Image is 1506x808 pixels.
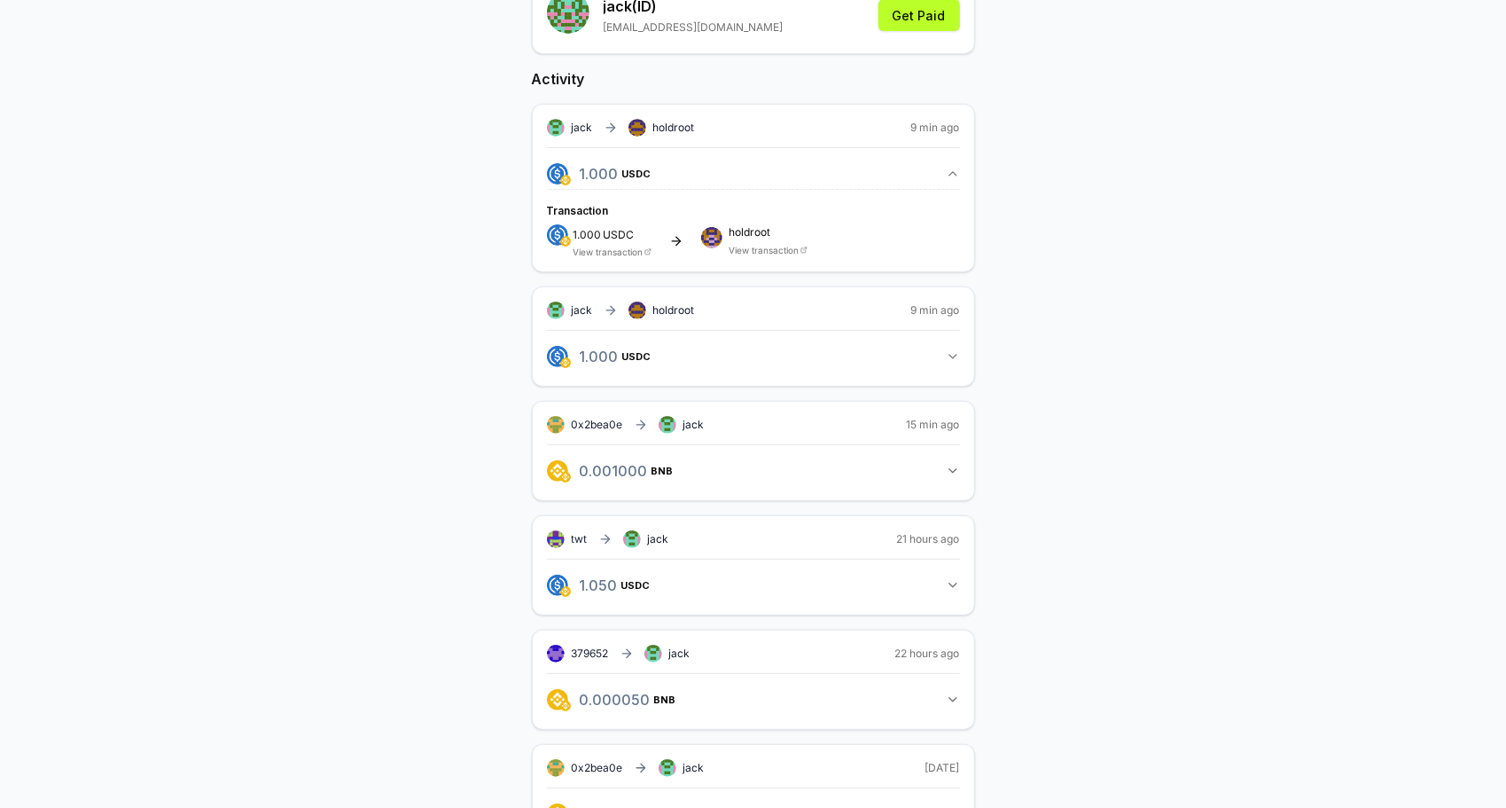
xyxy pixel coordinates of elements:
p: [EMAIL_ADDRESS][DOMAIN_NAME] [604,20,784,35]
img: logo.png [547,163,568,184]
img: logo.png [560,175,571,185]
span: 0x2bea0e [572,418,623,431]
span: [DATE] [925,761,960,775]
span: holdroot [653,303,695,318]
span: jack [669,647,691,661]
span: 0x2bea0e [572,761,623,774]
span: BNB [652,466,674,476]
div: 1.000USDC [547,189,960,257]
span: jack [683,418,705,432]
span: USDC [622,169,652,179]
img: logo.png [547,346,568,367]
span: jack [648,532,669,546]
img: logo.png [547,460,568,482]
span: 379652 [572,647,609,661]
span: Transaction [547,204,609,217]
span: holdroot [653,121,695,135]
span: 21 hours ago [897,532,960,546]
img: logo.png [560,701,571,711]
img: logo.png [547,689,568,710]
span: 9 min ago [911,121,960,135]
img: logo.png [560,586,571,597]
button: 1.000USDC [547,159,960,189]
img: logo.png [560,357,571,368]
span: 15 min ago [907,418,960,432]
a: View transaction [574,247,644,257]
span: USDC [604,230,635,240]
img: logo.png [560,472,571,482]
img: logo.png [547,575,568,596]
img: logo.png [560,236,571,247]
button: 0.000050BNB [547,685,960,715]
span: 1.000 [574,228,602,241]
span: jack [683,761,705,775]
span: holdroot [730,227,808,238]
button: 0.001000BNB [547,456,960,486]
button: 1.050USDC [547,570,960,600]
span: USDC [622,351,652,362]
span: jack [572,121,593,135]
button: 1.000USDC [547,341,960,372]
span: 22 hours ago [895,647,960,661]
span: jack [572,303,593,318]
span: twt [572,532,588,546]
h2: Activity [532,68,975,90]
a: View transaction [730,245,800,255]
span: 9 min ago [911,303,960,318]
img: logo.png [547,224,568,246]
